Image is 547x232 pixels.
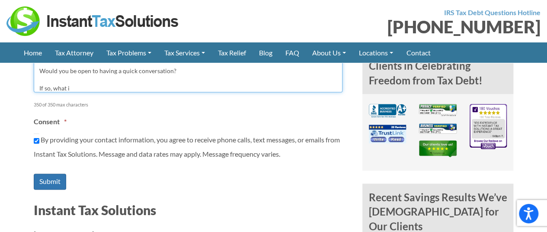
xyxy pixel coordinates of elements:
a: Business Verified [419,126,457,135]
img: TrustPilot [419,140,457,157]
a: Tax Relief [211,42,253,63]
a: Tax Problems [100,42,158,63]
a: TrustPilot [419,147,457,155]
a: Instant Tax Solutions Logo [6,16,179,24]
a: FAQ [279,42,306,63]
a: Blog [253,42,279,63]
a: Privacy Verified [419,108,457,116]
a: About Us [306,42,352,63]
strong: IRS Tax Debt Questions Hotline [444,8,541,16]
a: Tax Services [158,42,211,63]
img: Privacy Verified [419,104,457,116]
a: Home [17,42,48,63]
img: Business Verified [419,123,457,133]
input: Submit [34,174,66,190]
img: BBB A+ [369,104,406,117]
a: Locations [352,42,400,63]
div: 350 of 350 max characters [34,94,318,109]
img: Instant Tax Solutions Logo [6,6,179,36]
label: Consent [34,117,67,126]
img: iVouch Reviews [470,104,507,149]
a: Tax Attorney [48,42,100,63]
div: [PHONE_NUMBER] [280,18,541,35]
a: Contact [400,42,437,63]
h4: Join 1,000’s of Satisfied Clients in Celebrating Freedom from Tax Debt! [362,37,514,94]
h3: Instant Tax Solutions [34,201,349,219]
img: TrustLink [369,125,406,143]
